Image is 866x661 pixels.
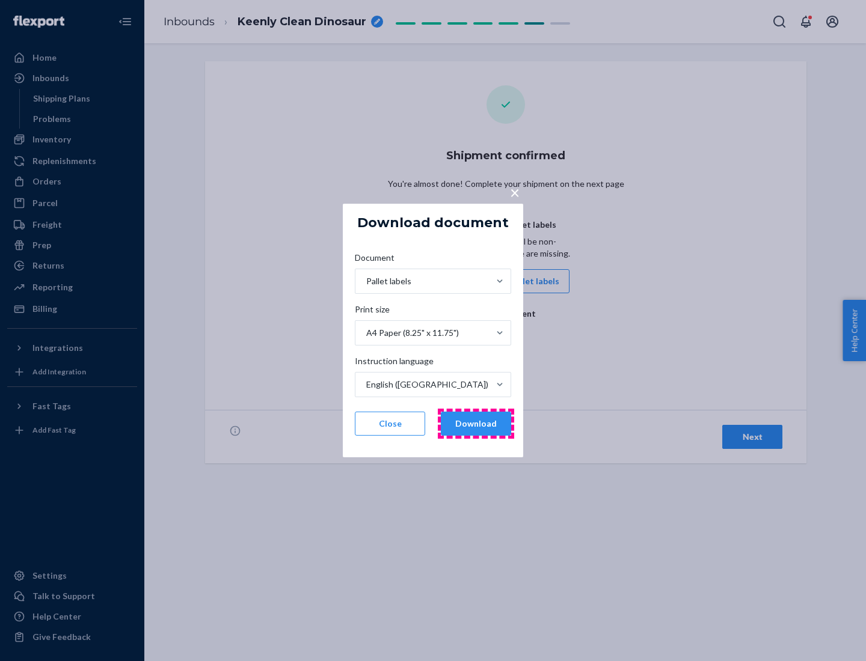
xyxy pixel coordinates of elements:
[355,355,434,372] span: Instruction language
[355,303,390,320] span: Print size
[365,327,366,339] input: Print sizeA4 Paper (8.25" x 11.75")
[366,379,488,391] div: English ([GEOGRAPHIC_DATA])
[441,412,511,436] button: Download
[365,275,366,287] input: DocumentPallet labels
[366,275,411,287] div: Pallet labels
[355,412,425,436] button: Close
[366,327,459,339] div: A4 Paper (8.25" x 11.75")
[510,182,520,203] span: ×
[365,379,366,391] input: Instruction languageEnglish ([GEOGRAPHIC_DATA])
[357,216,509,230] h5: Download document
[355,252,395,269] span: Document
